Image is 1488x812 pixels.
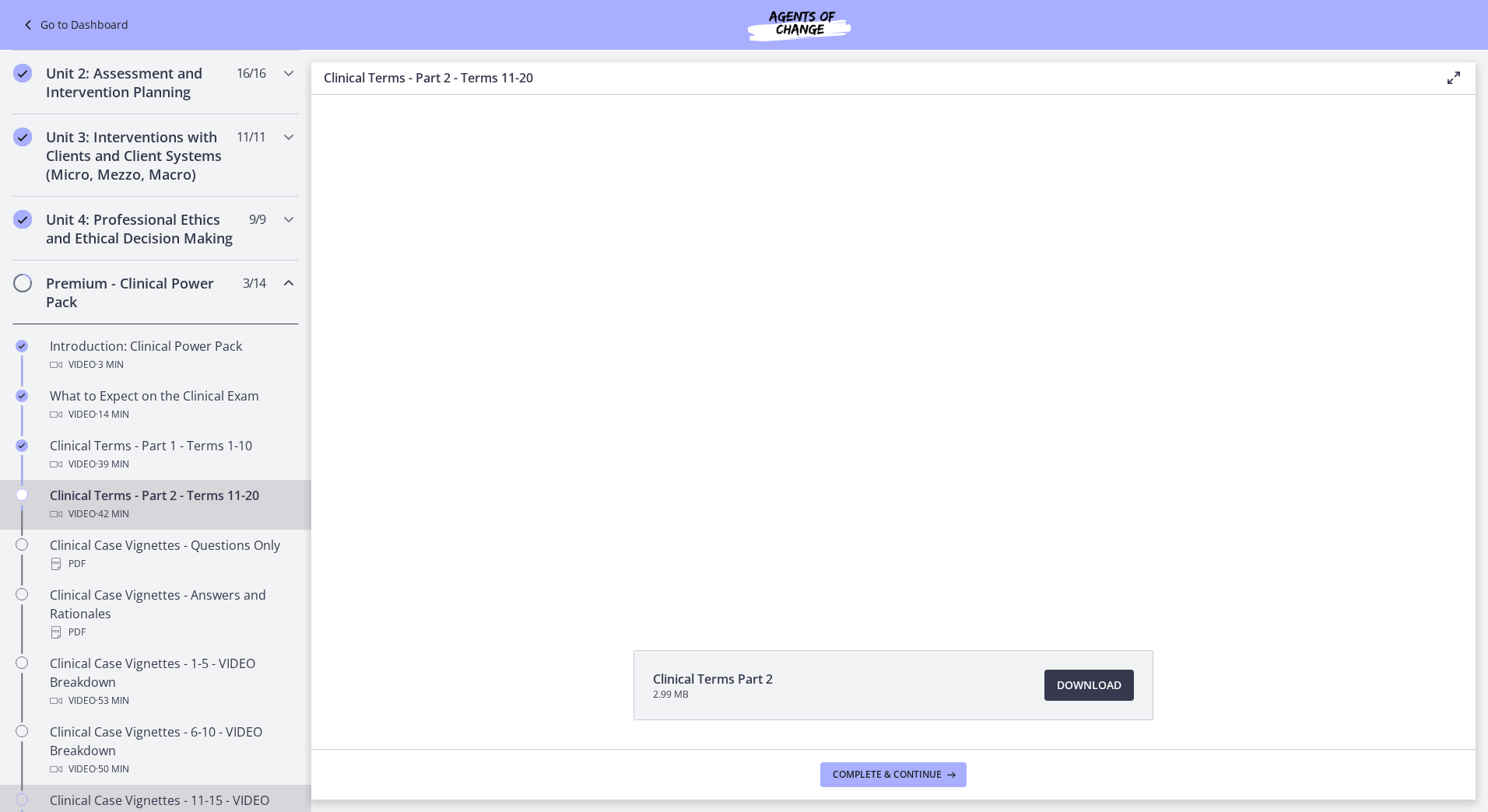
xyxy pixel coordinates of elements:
span: 9 / 9 [249,210,265,229]
img: Agents of Change Social Work Test Prep [706,6,893,44]
div: Video [50,505,293,523]
h2: Unit 4: Professional Ethics and Ethical Decision Making [46,210,236,247]
span: 3 / 14 [243,274,265,292]
span: · 53 min [96,691,129,710]
div: Video [50,760,293,779]
span: 16 / 16 [237,64,265,82]
span: · 42 min [96,505,129,523]
div: Introduction: Clinical Power Pack [50,337,293,374]
div: Video [50,691,293,710]
div: Clinical Terms - Part 2 - Terms 11-20 [50,486,293,523]
div: Clinical Terms - Part 1 - Terms 1-10 [50,436,293,474]
span: · 50 min [96,760,129,779]
button: Complete & continue [820,762,967,787]
i: Completed [13,210,32,229]
i: Completed [16,340,28,352]
div: Video [50,455,293,474]
span: · 14 min [96,405,129,424]
i: Completed [13,64,32,82]
div: PDF [50,623,293,642]
h2: Unit 3: Interventions with Clients and Client Systems (Micro, Mezzo, Macro) [46,128,236,184]
span: Clinical Terms Part 2 [653,670,773,688]
span: Complete & continue [833,768,942,781]
iframe: Video Lesson [311,95,1476,614]
div: Clinical Case Vignettes - Questions Only [50,536,293,573]
i: Completed [13,128,32,146]
h2: Premium - Clinical Power Pack [46,274,236,311]
i: Completed [16,439,28,452]
div: What to Expect on the Clinical Exam [50,387,293,424]
div: Video [50,405,293,424]
div: Clinical Case Vignettes - 6-10 - VIDEO Breakdown [50,723,293,779]
div: Clinical Case Vignettes - Answers and Rationales [50,586,293,642]
i: Completed [16,390,28,402]
span: 2.99 MB [653,688,773,701]
div: PDF [50,555,293,573]
h3: Clinical Terms - Part 2 - Terms 11-20 [324,68,1420,87]
h2: Unit 2: Assessment and Intervention Planning [46,64,236,101]
span: Download [1057,676,1121,695]
div: Video [50,355,293,374]
span: · 39 min [96,455,129,474]
a: Download [1044,670,1134,701]
div: Clinical Case Vignettes - 1-5 - VIDEO Breakdown [50,654,293,710]
span: · 3 min [96,355,124,374]
a: Go to Dashboard [19,16,128,34]
span: 11 / 11 [237,128,265,146]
